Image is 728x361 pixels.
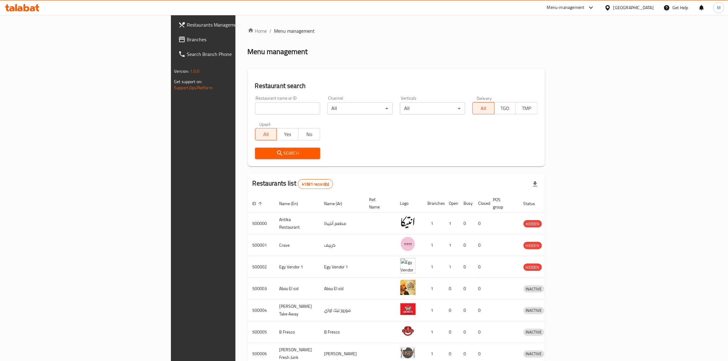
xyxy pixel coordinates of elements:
span: INACTIVE [523,329,544,336]
td: مطعم أنتيكا [320,213,364,234]
th: Open [444,194,459,213]
span: Restaurants Management [187,21,288,28]
a: Support.OpsPlatform [174,84,213,92]
h2: Menu management [248,47,308,57]
td: 1 [423,234,444,256]
div: Menu-management [547,4,585,11]
td: 1 [423,213,444,234]
div: Export file [528,177,542,191]
th: Busy [459,194,474,213]
span: Search [260,149,315,157]
span: Name (En) [279,200,306,207]
div: Total records count [298,179,333,189]
td: 0 [474,213,488,234]
span: Version: [174,67,189,75]
td: 0 [444,278,459,300]
div: [GEOGRAPHIC_DATA] [613,4,654,11]
td: 0 [474,234,488,256]
td: [PERSON_NAME] Take Away [275,300,320,321]
button: TMP [516,102,538,114]
img: Crave [400,236,416,252]
td: Egy Vendor 1 [275,256,320,278]
h2: Restaurant search [255,81,538,90]
span: All [258,130,275,139]
label: Delivery [477,96,492,100]
span: POS group [493,196,511,211]
img: Egy Vendor 1 [400,258,416,273]
td: Egy Vendor 1 [320,256,364,278]
td: B Fresco [320,321,364,343]
td: 0 [459,213,474,234]
span: HIDDEN [523,220,542,227]
td: 1 [444,213,459,234]
span: HIDDEN [523,242,542,249]
td: موروز تيك اواي [320,300,364,321]
span: Ref. Name [369,196,388,211]
span: Branches [187,36,288,43]
img: Lujo's Fresh Junk [400,345,416,360]
td: 1 [423,256,444,278]
nav: breadcrumb [248,27,545,35]
div: HIDDEN [523,263,542,271]
td: 0 [459,234,474,256]
button: Search [255,148,320,159]
td: 0 [459,300,474,321]
button: All [255,128,277,140]
span: Search Branch Phone [187,50,288,58]
td: 0 [459,278,474,300]
img: Moro's Take Away [400,301,416,317]
span: Status [523,200,543,207]
button: No [298,128,320,140]
th: Logo [395,194,423,213]
span: ID [253,200,264,207]
span: 41381 record(s) [298,181,333,187]
th: Closed [474,194,488,213]
a: Restaurants Management [173,17,293,32]
td: B Fresco [275,321,320,343]
td: 0 [474,300,488,321]
td: 0 [474,321,488,343]
span: All [475,104,492,113]
a: Search Branch Phone [173,47,293,61]
td: Antika Restaurant [275,213,320,234]
span: M [717,4,721,11]
span: HIDDEN [523,264,542,271]
h2: Restaurants list [253,179,333,189]
div: INACTIVE [523,350,544,358]
div: All [400,102,465,115]
div: INACTIVE [523,285,544,293]
button: Yes [276,128,298,140]
button: All [472,102,494,114]
td: كرييف [320,234,364,256]
input: Search for restaurant name or ID.. [255,102,320,115]
td: Abou El sid [275,278,320,300]
span: Yes [279,130,296,139]
td: Crave [275,234,320,256]
td: 1 [423,321,444,343]
td: 0 [474,256,488,278]
td: 0 [474,278,488,300]
img: Abou El sid [400,280,416,295]
td: 0 [444,321,459,343]
div: All [327,102,393,115]
span: 1.0.0 [190,67,199,75]
a: Branches [173,32,293,47]
button: TGO [494,102,516,114]
td: 1 [423,300,444,321]
td: Abou El sid [320,278,364,300]
span: Menu management [274,27,315,35]
span: Get support on: [174,78,202,86]
span: INACTIVE [523,307,544,314]
span: TMP [518,104,535,113]
span: INACTIVE [523,350,544,357]
td: 0 [444,300,459,321]
td: 1 [444,256,459,278]
td: 1 [423,278,444,300]
td: 1 [444,234,459,256]
span: TGO [497,104,514,113]
span: No [301,130,318,139]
